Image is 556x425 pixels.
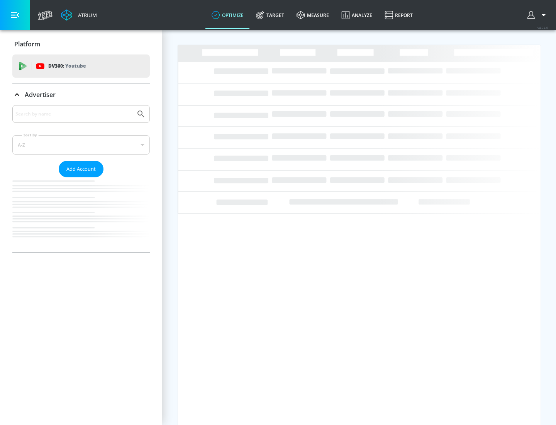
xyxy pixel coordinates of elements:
[12,135,150,155] div: A-Z
[48,62,86,70] p: DV360:
[537,25,548,30] span: v 4.24.0
[290,1,335,29] a: measure
[65,62,86,70] p: Youtube
[14,40,40,48] p: Platform
[12,105,150,252] div: Advertiser
[22,133,39,138] label: Sort By
[15,109,132,119] input: Search by name
[205,1,250,29] a: optimize
[378,1,419,29] a: Report
[66,165,96,173] span: Add Account
[59,161,103,177] button: Add Account
[12,54,150,78] div: DV360: Youtube
[25,90,56,99] p: Advertiser
[75,12,97,19] div: Atrium
[335,1,378,29] a: Analyze
[250,1,290,29] a: Target
[61,9,97,21] a: Atrium
[12,177,150,252] nav: list of Advertiser
[12,84,150,105] div: Advertiser
[12,33,150,55] div: Platform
